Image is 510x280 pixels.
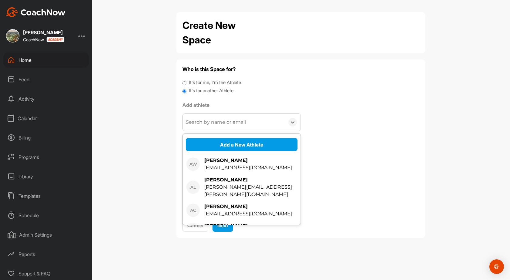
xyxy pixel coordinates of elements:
h4: Who is this Space for? [182,66,419,73]
div: AG [186,223,200,236]
div: AC [186,204,200,217]
div: Admin Settings [3,227,89,242]
label: It's for me, I'm the Athlete [189,79,241,86]
img: CoachNow [6,7,66,17]
div: [PERSON_NAME] [204,157,292,164]
div: Schedule [3,208,89,223]
label: Add athlete [182,101,301,109]
span: Cancel [187,222,203,228]
div: AL [186,180,200,194]
div: Library [3,169,89,184]
span: Next [217,222,228,228]
div: Programs [3,150,89,165]
div: [PERSON_NAME][EMAIL_ADDRESS][PERSON_NAME][DOMAIN_NAME] [204,184,297,198]
div: [PERSON_NAME] [23,30,64,35]
div: Templates [3,188,89,204]
div: Activity [3,91,89,106]
div: [EMAIL_ADDRESS][DOMAIN_NAME] [204,164,292,171]
img: CoachNow acadmey [46,37,64,42]
button: Cancel [182,219,208,232]
div: [PERSON_NAME] [204,176,297,184]
div: Calendar [3,111,89,126]
div: [PERSON_NAME] [204,203,292,210]
div: Search by name or email [186,119,246,126]
div: [PERSON_NAME] [204,222,292,230]
img: square_2b305e28227600b036f0274c1e170be2.jpg [6,29,19,42]
div: AW [186,157,200,171]
div: Open Intercom Messenger [489,259,504,274]
div: Home [3,52,89,68]
div: Billing [3,130,89,145]
div: CoachNow [23,37,64,42]
button: Add a New Athlete [186,138,297,151]
div: Reports [3,247,89,262]
div: Feed [3,72,89,87]
label: It's for another Athlete [189,87,233,94]
button: Next [212,219,233,232]
h2: Create New Space [182,18,264,47]
div: [EMAIL_ADDRESS][DOMAIN_NAME] [204,210,292,218]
